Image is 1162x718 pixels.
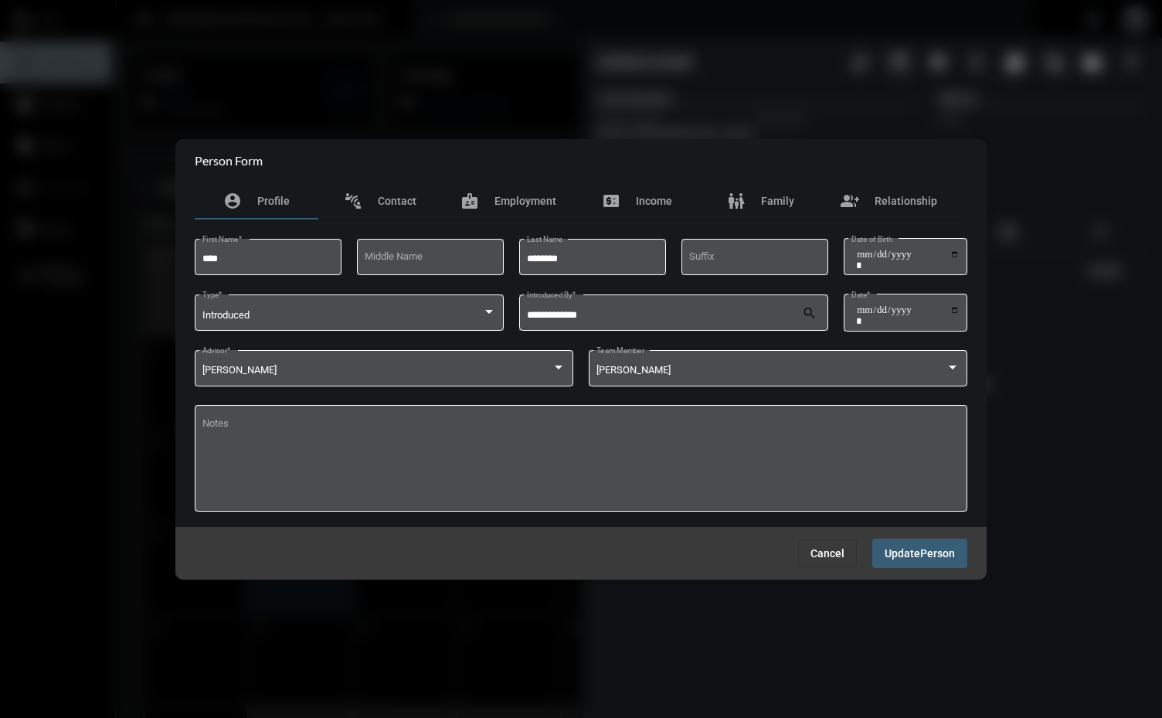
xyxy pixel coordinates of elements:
span: Contact [378,195,416,207]
span: Profile [257,195,290,207]
span: [PERSON_NAME] [596,364,671,376]
span: [PERSON_NAME] [202,364,277,376]
button: UpdatePerson [872,539,967,567]
mat-icon: connect_without_contact [344,192,362,210]
span: Introduced [202,308,250,320]
span: Income [636,195,672,207]
mat-icon: family_restroom [727,192,746,210]
span: Person [920,547,955,560]
h2: Person Form [195,153,263,168]
span: Cancel [810,547,844,560]
mat-icon: group_add [841,192,859,210]
span: Update [885,547,920,560]
button: Cancel [798,539,857,567]
span: Family [761,195,794,207]
mat-icon: price_change [602,192,620,210]
span: Relationship [875,195,937,207]
mat-icon: search [802,305,821,323]
mat-icon: badge [460,192,479,210]
mat-icon: account_circle [223,192,242,210]
span: Employment [494,195,556,207]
